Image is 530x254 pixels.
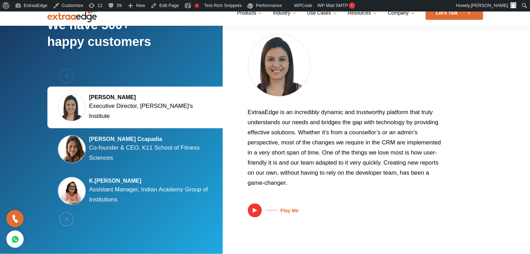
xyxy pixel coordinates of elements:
[262,207,299,213] h5: Play Me
[248,107,446,193] p: ExtraaEdge is an incredibly dynamic and trustworthy platform that truly understands our needs and...
[388,8,413,18] a: Company
[348,8,376,18] a: Resources
[89,101,215,121] p: Executive Director, [PERSON_NAME]'s Institute
[349,2,355,9] span: !
[60,212,74,226] button: Next
[89,184,215,204] p: Assistant Manager, Indian Academy Group of Institutions
[248,203,262,217] img: play.svg
[47,16,225,69] h2: We have 500+ happy customers
[471,3,508,8] span: [PERSON_NAME]
[425,6,483,20] a: Let’s Talk
[237,8,261,18] a: Products
[89,142,215,162] p: Co-founder & CEO, K11 School of Fitness Sciences
[307,8,335,18] a: Use Cases
[273,8,295,18] a: Industry
[89,94,215,101] h5: [PERSON_NAME]
[89,135,215,142] h5: [PERSON_NAME] Ccapadia
[89,177,215,184] h5: K.[PERSON_NAME]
